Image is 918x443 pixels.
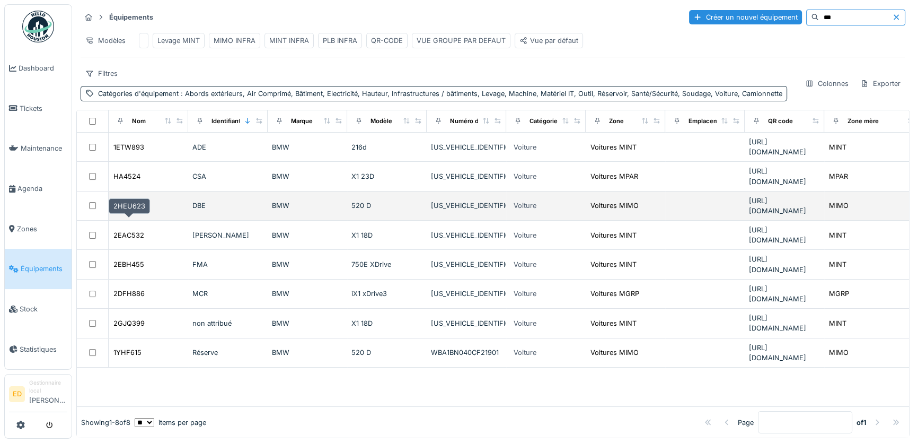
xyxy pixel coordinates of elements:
span: Tickets [20,103,67,114]
span: Statistiques [20,344,67,354]
span: Équipements [21,264,67,274]
div: VUE GROUPE PAR DEFAUT [417,36,506,46]
div: 520 D [351,201,422,211]
div: [URL][DOMAIN_NAME] [749,313,820,333]
div: Showing 1 - 8 of 8 [81,418,130,428]
div: 750E XDrive [351,259,422,270]
div: [URL][DOMAIN_NAME] [749,166,820,186]
div: FMA [192,259,263,270]
div: QR code [768,117,793,126]
div: MINT [829,230,846,240]
div: 216d [351,142,422,152]
div: BMW [272,289,343,299]
div: [URL][DOMAIN_NAME] [749,284,820,304]
div: Voiture [514,289,536,299]
div: [US_VEHICLE_IDENTIFICATION_NUMBER] [431,201,502,211]
div: X1 23D [351,171,422,181]
div: Voiture [514,171,536,181]
div: Marque [291,117,313,126]
div: MIMO [829,201,849,211]
div: 1YHF615 [113,348,142,358]
div: Page [738,418,754,428]
div: Voitures MINT [590,230,637,240]
div: MINT [829,142,846,152]
a: Stock [5,289,72,329]
div: QR-CODE [371,36,403,46]
div: iX1 xDrive3 [351,289,422,299]
li: ED [9,386,25,402]
div: BMW [272,230,343,240]
div: Voitures MPAR [590,171,638,181]
div: [US_VEHICLE_IDENTIFICATION_NUMBER] [431,318,502,328]
a: Zones [5,209,72,249]
div: Voitures MINT [590,259,637,270]
div: [URL][DOMAIN_NAME] [749,137,820,157]
div: Voiture [514,230,536,240]
div: Gestionnaire local [29,379,67,395]
div: Zone [609,117,624,126]
div: Voiture [514,201,536,211]
div: PLB INFRA [323,36,357,46]
a: Statistiques [5,329,72,369]
div: MIMO [829,348,849,358]
div: [URL][DOMAIN_NAME] [749,343,820,363]
div: [URL][DOMAIN_NAME] [749,225,820,245]
div: [URL][DOMAIN_NAME] [749,254,820,274]
span: Agenda [17,184,67,194]
div: DBE [192,201,263,211]
a: Agenda [5,169,72,209]
div: [US_VEHICLE_IDENTIFICATION_NUMBER] [431,142,502,152]
div: Voiture [514,348,536,358]
a: Équipements [5,249,72,289]
div: Levage MINT [157,36,200,46]
div: BMW [272,348,343,358]
li: [PERSON_NAME] [29,379,67,410]
div: 2EAC532 [113,230,144,240]
a: Tickets [5,89,72,129]
div: MINT [829,259,846,270]
span: Zones [17,224,67,234]
div: Emplacement équipement [688,117,765,126]
div: Voitures MINT [590,318,637,328]
div: X1 18D [351,318,422,328]
div: 520 D [351,348,422,358]
div: 2HEU623 [109,198,150,214]
div: Créer un nouvel équipement [689,10,802,24]
div: MINT [829,318,846,328]
div: Catégories d'équipement [98,89,782,99]
div: Filtres [81,66,122,81]
div: [US_VEHICLE_IDENTIFICATION_NUMBER] [431,289,502,299]
div: MPAR [829,171,848,181]
a: Dashboard [5,48,72,89]
span: Stock [20,304,67,314]
div: MCR [192,289,263,299]
div: MGRP [829,289,849,299]
strong: Équipements [105,12,157,22]
div: [PERSON_NAME] [192,230,263,240]
div: Voitures MIMO [590,201,639,211]
div: 2DFH886 [113,289,145,299]
div: BMW [272,259,343,270]
div: Numéro de Série [450,117,499,126]
div: [US_VEHICLE_IDENTIFICATION_NUMBER] [431,230,502,240]
div: [US_VEHICLE_IDENTIFICATION_NUMBER] [431,171,502,181]
div: 2GJQ399 [113,318,145,328]
div: Voiture [514,318,536,328]
div: Modèle [370,117,392,126]
div: WBA1BN040CF21901 [431,348,502,358]
span: : Abords extérieurs, Air Comprimé, Bâtiment, Electricité, Hauteur, Infrastructures / bâtiments, L... [179,90,782,98]
div: [URL][DOMAIN_NAME] [749,196,820,216]
div: BMW [272,318,343,328]
div: MIMO INFRA [214,36,255,46]
div: Voitures MINT [590,142,637,152]
div: Voiture [514,259,536,270]
div: [US_VEHICLE_IDENTIFICATION_NUMBER] [431,259,502,270]
strong: of 1 [857,418,867,428]
div: items per page [135,418,206,428]
div: MINT INFRA [269,36,309,46]
div: Exporter [855,76,905,91]
div: X1 18D [351,230,422,240]
div: Zone mère [848,117,879,126]
div: BMW [272,142,343,152]
div: CSA [192,171,263,181]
